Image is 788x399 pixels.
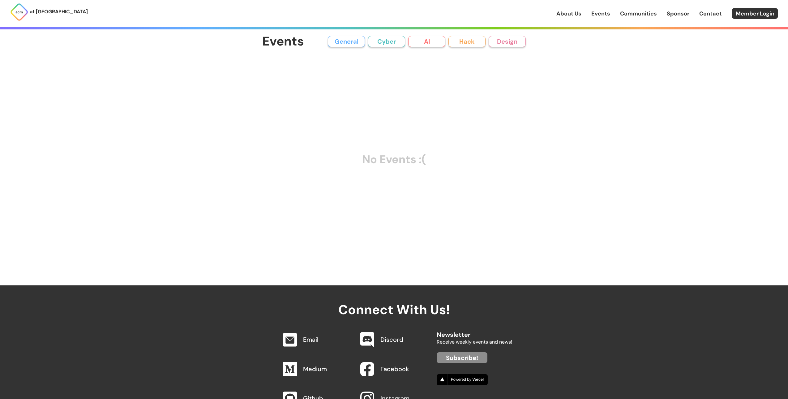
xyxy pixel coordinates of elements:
[380,336,403,344] a: Discord
[380,365,409,373] a: Facebook
[328,36,365,47] button: General
[30,8,88,16] p: at [GEOGRAPHIC_DATA]
[437,374,488,385] img: Vercel
[591,10,610,18] a: Events
[276,285,512,317] h2: Connect With Us!
[303,365,327,373] a: Medium
[283,362,297,376] img: Medium
[556,10,581,18] a: About Us
[437,325,512,338] h2: Newsletter
[667,10,689,18] a: Sponsor
[437,338,512,346] p: Receive weekly events and news!
[368,36,405,47] button: Cyber
[732,8,778,19] a: Member Login
[448,36,486,47] button: Hack
[408,36,445,47] button: AI
[10,3,88,21] a: at [GEOGRAPHIC_DATA]
[360,362,374,376] img: Facebook
[283,333,297,347] img: Email
[262,60,526,259] div: No Events :(
[437,352,487,363] a: Subscribe!
[10,3,28,21] img: ACM Logo
[262,35,304,49] h1: Events
[489,36,526,47] button: Design
[360,332,374,348] img: Discord
[620,10,657,18] a: Communities
[303,336,319,344] a: Email
[699,10,722,18] a: Contact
